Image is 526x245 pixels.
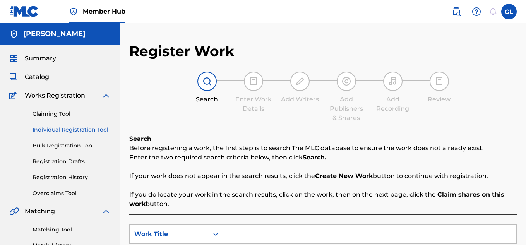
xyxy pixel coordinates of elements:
img: step indicator icon for Add Writers [295,77,305,86]
a: Registration Drafts [33,158,111,166]
img: search [452,7,461,16]
span: Catalog [25,72,49,82]
a: Registration History [33,173,111,182]
div: Search [188,95,226,104]
div: Notifications [489,8,497,15]
a: Bulk Registration Tool [33,142,111,150]
span: Matching [25,207,55,216]
div: Review [420,95,459,104]
img: expand [101,207,111,216]
p: Enter the two required search criteria below, then click [129,153,517,162]
h5: Gabriel Lawrence [23,29,86,38]
p: If you do locate your work in the search results, click on the work, then on the next page, click... [129,190,517,209]
img: Matching [9,207,19,216]
h2: Register Work [129,43,235,60]
img: step indicator icon for Review [435,77,444,86]
strong: Search. [303,154,326,161]
img: Top Rightsholder [69,7,78,16]
b: Search [129,135,151,142]
a: SummarySummary [9,54,56,63]
a: Claiming Tool [33,110,111,118]
img: MLC Logo [9,6,39,17]
strong: Create New Work [315,172,373,180]
span: Works Registration [25,91,85,100]
img: expand [101,91,111,100]
span: Member Hub [83,7,125,16]
img: step indicator icon for Add Recording [388,77,397,86]
img: Works Registration [9,91,19,100]
a: Public Search [449,4,464,19]
iframe: Chat Widget [487,208,526,245]
span: Summary [25,54,56,63]
img: Summary [9,54,19,63]
a: Individual Registration Tool [33,126,111,134]
img: help [472,7,481,16]
img: Accounts [9,29,19,39]
div: Add Recording [374,95,412,113]
p: If your work does not appear in the search results, click the button to continue with registration. [129,171,517,181]
div: Help [469,4,484,19]
div: User Menu [501,4,517,19]
a: Overclaims Tool [33,189,111,197]
div: Add Publishers & Shares [327,95,366,123]
div: Add Writers [281,95,319,104]
img: Catalog [9,72,19,82]
a: Matching Tool [33,226,111,234]
div: Work Title [134,230,204,239]
div: Enter Work Details [234,95,273,113]
a: CatalogCatalog [9,72,49,82]
img: step indicator icon for Enter Work Details [249,77,258,86]
img: step indicator icon for Search [202,77,212,86]
img: step indicator icon for Add Publishers & Shares [342,77,351,86]
p: Before registering a work, the first step is to search The MLC database to ensure the work does n... [129,144,517,153]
